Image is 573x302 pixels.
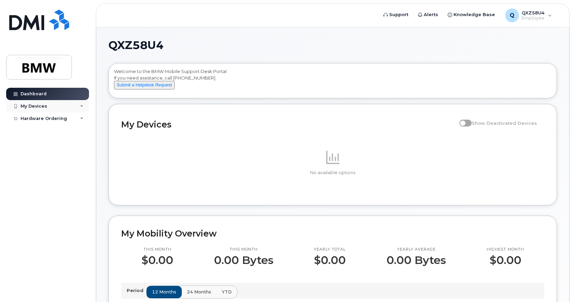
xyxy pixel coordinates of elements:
span: YTD [222,289,232,295]
p: This month [141,247,173,252]
p: This month [214,247,273,252]
iframe: Messenger Launcher [543,272,568,297]
input: Show Deactivated Devices [459,117,465,122]
span: QXZ58U4 [109,40,164,50]
h2: My Mobility Overview [121,228,544,239]
p: Yearly average [386,247,446,252]
p: $0.00 [487,254,524,266]
h2: My Devices [121,119,456,130]
span: Show Deactivated Devices [472,120,537,126]
a: Submit a Helpdesk Request [114,82,175,87]
p: 0.00 Bytes [214,254,273,266]
p: $0.00 [141,254,173,266]
p: 0.00 Bytes [386,254,446,266]
p: $0.00 [314,254,346,266]
p: No available options [121,170,544,176]
p: Highest month [487,247,524,252]
span: 24 months [187,289,211,295]
p: Period [127,287,146,294]
button: Submit a Helpdesk Request [114,81,175,89]
p: Yearly total [314,247,346,252]
div: Welcome to the BMW Mobile Support Desk Portal If you need assistance, call [PHONE_NUMBER]. [114,68,551,96]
